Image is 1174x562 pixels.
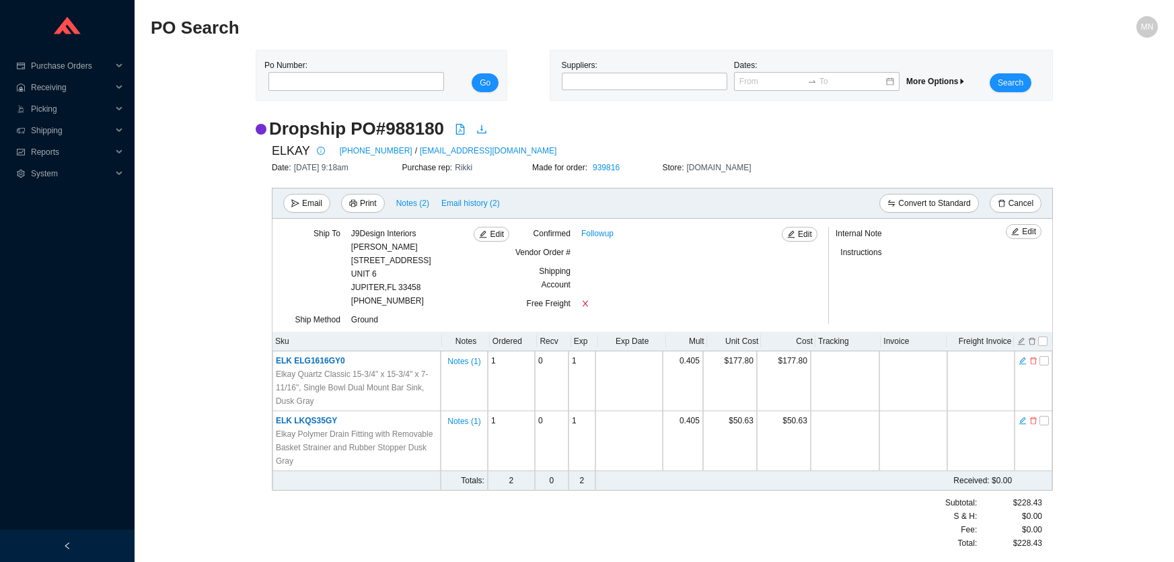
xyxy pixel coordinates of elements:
button: editEdit [782,227,817,242]
span: [DOMAIN_NAME] [687,163,751,172]
span: close [581,300,589,308]
th: Unit Cost [707,332,762,351]
span: Reports [31,141,112,163]
span: left [63,542,71,550]
td: 0.405 [663,411,703,471]
div: J9Design Interiors [PERSON_NAME] [STREET_ADDRESS] UNIT 6 JUPITER , FL 33458 [351,227,431,294]
button: Search [990,73,1031,92]
td: $0.00 [663,471,1015,491]
span: info-circle [314,147,328,155]
td: 1 [488,351,535,411]
td: $177.80 [703,351,757,411]
span: MN [1141,16,1154,38]
span: Shipping [31,120,112,141]
span: Ship Method [295,315,340,324]
button: delete [1029,355,1038,364]
span: / [415,144,417,157]
span: $0.00 [1022,523,1042,536]
span: Receiving [31,77,112,98]
span: setting [16,170,26,178]
button: edit [1018,415,1027,424]
h2: Dropship PO # 988180 [269,117,444,141]
button: swapConvert to Standard [879,194,978,213]
button: delete [1029,415,1038,424]
span: Picking [31,98,112,120]
button: delete [1027,335,1037,345]
td: 1 [568,351,595,411]
span: Go [480,76,490,90]
a: [PHONE_NUMBER] [340,144,412,157]
div: $228.43 [977,496,1042,510]
span: send [291,199,299,209]
span: Shipping Account [539,267,571,289]
button: Email history (2) [441,194,501,213]
span: file-pdf [455,124,466,135]
td: 0 [535,411,568,471]
span: Convert to Standard [898,197,970,210]
th: Recv [537,332,571,351]
button: Notes (2) [396,196,430,205]
div: [PHONE_NUMBER] [351,227,431,308]
span: edit [1019,356,1027,365]
span: edit [1019,416,1027,425]
span: fund [16,148,26,156]
button: sendEmail [283,194,330,213]
span: Edit [490,227,504,241]
span: Ground [351,315,378,324]
a: [EMAIL_ADDRESS][DOMAIN_NAME] [420,144,556,157]
th: Mult [666,332,707,351]
span: caret-right [958,77,966,85]
div: Suppliers: [558,59,731,92]
span: Rikki [455,163,472,172]
button: Notes (1) [447,414,481,423]
td: 1 [488,411,535,471]
th: Exp Date [598,332,666,351]
button: Go [472,73,499,92]
span: Purchase rep: [402,163,455,172]
span: Cancel [1008,197,1033,210]
span: Print [360,197,377,210]
span: ELK ELG1616GY0 [276,356,345,365]
td: $177.80 [757,351,811,411]
button: editEdit [1006,224,1041,239]
span: ELKAY [272,141,310,161]
td: 0 [535,351,568,411]
span: More Options [906,77,966,86]
div: Dates: [731,59,903,92]
span: printer [349,199,357,209]
span: Instructions [840,248,881,257]
span: System [31,163,112,184]
input: From [739,75,805,88]
span: Store: [662,163,686,172]
span: swap-right [807,77,817,86]
a: Followup [581,227,614,240]
span: edit [1011,227,1019,237]
span: Date: [272,163,294,172]
th: Cost [761,332,815,351]
span: edit [479,230,487,240]
th: Freight Invoice [947,332,1015,351]
span: [DATE] 9:18am [294,163,348,172]
span: to [807,77,817,86]
th: Invoice [881,332,946,351]
div: $228.43 [977,536,1042,550]
span: delete [1029,356,1037,365]
button: edit [1018,355,1027,364]
span: credit-card [16,62,26,70]
a: download [476,124,487,137]
span: Total: [958,536,978,550]
span: Ship To [314,229,340,238]
span: S & H: [954,510,978,523]
div: Sku [275,335,439,348]
td: 1 [568,411,595,471]
span: edit [787,230,795,240]
span: Elkay Quartz Classic 15-3/4" x 15-3/4" x 7-11/16", Single Bowl Dual Mount Bar Sink, Dusk Gray [276,367,437,408]
h2: PO Search [151,16,906,40]
button: editEdit [474,227,509,242]
span: Received: [953,476,989,485]
span: Notes ( 2 ) [396,197,429,210]
div: $0.00 [977,510,1042,523]
th: Notes [442,332,490,351]
span: Confirmed [534,229,571,238]
a: file-pdf [455,124,466,137]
